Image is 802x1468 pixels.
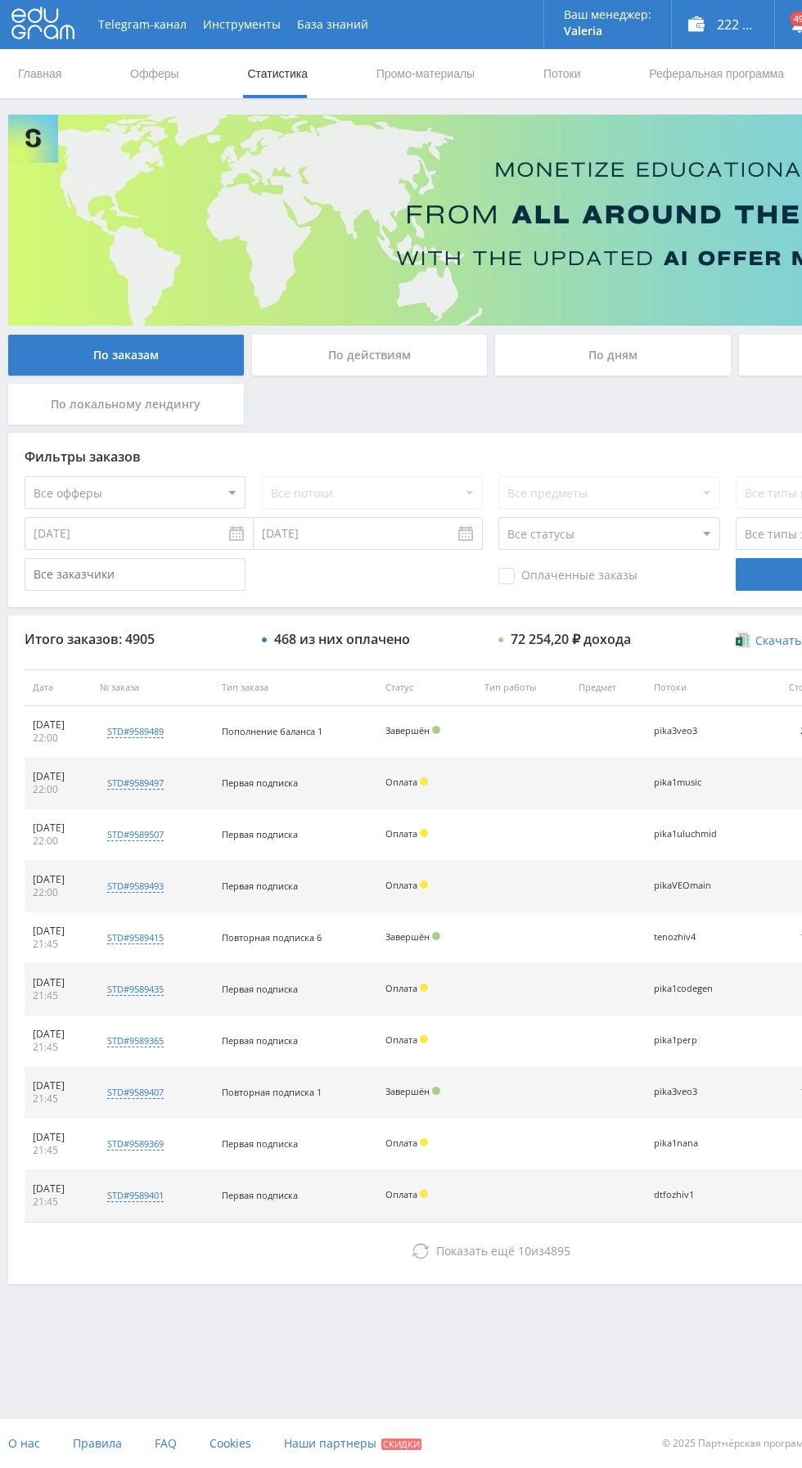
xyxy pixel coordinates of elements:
p: Ваш менеджер: [564,8,651,21]
a: Наши партнеры Скидки [284,1419,421,1468]
a: Правила [73,1419,122,1468]
a: Промо-материалы [375,49,476,98]
a: Потоки [542,49,583,98]
p: Valeria [564,25,651,38]
div: По локальному лендингу [8,384,244,425]
a: Офферы [128,49,181,98]
span: FAQ [155,1435,177,1451]
a: FAQ [155,1419,177,1468]
div: По дням [495,335,731,376]
a: О нас [8,1419,40,1468]
span: Cookies [210,1435,251,1451]
span: Правила [73,1435,122,1451]
div: По действиям [252,335,488,376]
span: Наши партнеры [284,1435,376,1451]
span: Оплаченные заказы [498,568,638,584]
span: Скидки [381,1439,421,1450]
a: Главная [16,49,63,98]
span: О нас [8,1435,40,1451]
div: По заказам [8,335,244,376]
a: Статистика [246,49,309,98]
a: Cookies [210,1419,251,1468]
a: Реферальная программа [647,49,786,98]
input: Все заказчики [25,558,246,591]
